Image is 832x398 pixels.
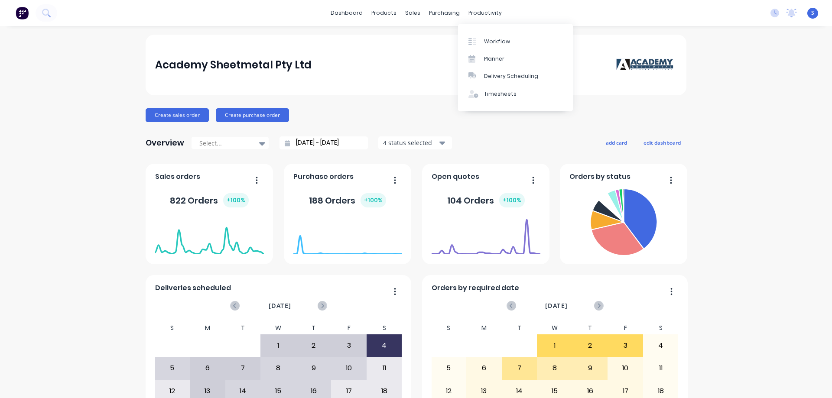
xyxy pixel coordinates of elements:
[432,357,466,379] div: 5
[296,335,331,356] div: 2
[638,137,686,148] button: edit dashboard
[484,38,510,45] div: Workflow
[223,193,249,207] div: + 100 %
[608,357,643,379] div: 10
[537,322,572,334] div: W
[296,357,331,379] div: 9
[367,335,402,356] div: 4
[608,322,643,334] div: F
[458,50,573,68] a: Planner
[432,171,479,182] span: Open quotes
[146,134,184,152] div: Overview
[431,322,467,334] div: S
[466,322,502,334] div: M
[600,137,633,148] button: add card
[331,335,366,356] div: 3
[643,357,678,379] div: 11
[225,322,261,334] div: T
[425,6,464,19] div: purchasing
[537,335,572,356] div: 1
[643,322,679,334] div: S
[269,301,291,311] span: [DATE]
[467,357,501,379] div: 6
[190,322,225,334] div: M
[811,9,814,17] span: S
[499,193,525,207] div: + 100 %
[155,56,312,74] div: Academy Sheetmetal Pty Ltd
[261,335,296,356] div: 1
[383,138,438,147] div: 4 status selected
[502,357,537,379] div: 7
[190,357,225,379] div: 6
[447,193,525,207] div: 104 Orders
[573,335,608,356] div: 2
[573,357,608,379] div: 9
[643,335,678,356] div: 4
[146,108,209,122] button: Create sales order
[502,322,537,334] div: T
[361,193,386,207] div: + 100 %
[432,283,519,293] span: Orders by required date
[367,322,402,334] div: S
[16,6,29,19] img: Factory
[484,55,504,63] div: Planner
[458,85,573,103] a: Timesheets
[537,357,572,379] div: 8
[458,32,573,50] a: Workflow
[155,171,200,182] span: Sales orders
[293,171,354,182] span: Purchase orders
[226,357,260,379] div: 7
[484,90,517,98] div: Timesheets
[464,6,506,19] div: productivity
[608,335,643,356] div: 3
[572,322,608,334] div: T
[401,6,425,19] div: sales
[331,357,366,379] div: 10
[170,193,249,207] div: 822 Orders
[569,171,630,182] span: Orders by status
[155,322,190,334] div: S
[261,357,296,379] div: 8
[216,108,289,122] button: Create purchase order
[545,301,568,311] span: [DATE]
[309,193,386,207] div: 188 Orders
[367,6,401,19] div: products
[484,72,538,80] div: Delivery Scheduling
[616,58,677,71] img: Academy Sheetmetal Pty Ltd
[458,68,573,85] a: Delivery Scheduling
[378,136,452,149] button: 4 status selected
[367,357,402,379] div: 11
[331,322,367,334] div: F
[260,322,296,334] div: W
[326,6,367,19] a: dashboard
[296,322,331,334] div: T
[155,357,190,379] div: 5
